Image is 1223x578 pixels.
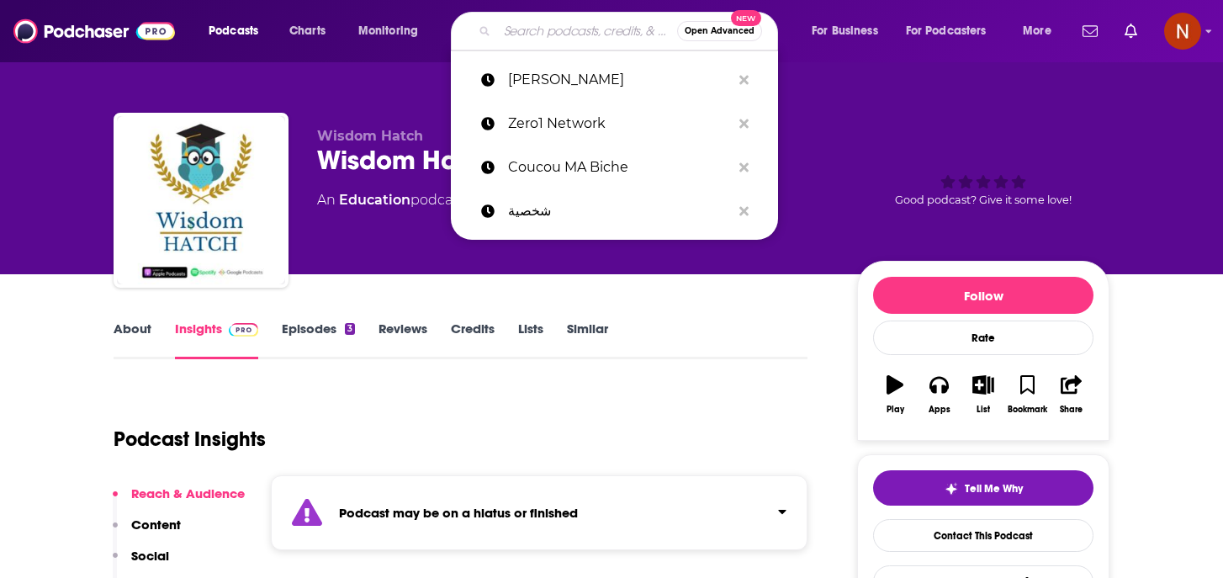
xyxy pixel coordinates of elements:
span: Wisdom Hatch [317,128,423,144]
button: open menu [800,18,899,45]
section: Click to expand status details [271,475,807,550]
button: open menu [1011,18,1072,45]
span: For Podcasters [906,19,987,43]
a: Education [339,192,410,208]
a: Episodes3 [282,321,355,359]
a: Charts [278,18,336,45]
a: شخصية [451,189,778,233]
span: Podcasts [209,19,258,43]
p: Reach & Audience [131,485,245,501]
span: New [731,10,761,26]
p: شخصية [508,189,731,233]
div: Share [1060,405,1083,415]
img: Podchaser Pro [229,323,258,337]
div: Search podcasts, credits, & more... [467,12,794,50]
img: Wisdom Hatch [117,116,285,284]
div: An podcast [317,190,464,210]
span: For Business [812,19,878,43]
strong: Podcast may be on a hiatus or finished [339,505,578,521]
p: Content [131,517,181,533]
button: Reach & Audience [113,485,245,517]
button: Apps [917,364,961,425]
div: Rate [873,321,1093,355]
button: open menu [895,18,1011,45]
div: Bookmark [1008,405,1047,415]
span: More [1023,19,1051,43]
div: Apps [929,405,950,415]
span: Good podcast? Give it some love! [895,194,1072,206]
div: Good podcast? Give it some love! [857,128,1109,232]
button: Open AdvancedNew [677,21,762,41]
p: Zero1 Network [508,102,731,146]
a: Contact This Podcast [873,519,1093,552]
button: Share [1050,364,1093,425]
button: tell me why sparkleTell Me Why [873,470,1093,506]
div: Play [887,405,904,415]
p: Coucou MA Biche [508,146,731,189]
button: Show profile menu [1164,13,1201,50]
span: Open Advanced [685,27,754,35]
a: Zero1 Network [451,102,778,146]
button: Bookmark [1005,364,1049,425]
a: About [114,321,151,359]
a: Similar [567,321,608,359]
button: open menu [347,18,440,45]
a: Lists [518,321,543,359]
div: List [977,405,990,415]
button: open menu [197,18,280,45]
img: User Profile [1164,13,1201,50]
a: [PERSON_NAME] [451,58,778,102]
img: tell me why sparkle [945,482,958,496]
span: Tell Me Why [965,482,1023,496]
a: Show notifications dropdown [1118,17,1144,45]
span: Logged in as AdelNBM [1164,13,1201,50]
button: Play [873,364,917,425]
span: Monitoring [358,19,418,43]
div: 3 [345,323,355,335]
span: Charts [289,19,326,43]
img: Podchaser - Follow, Share and Rate Podcasts [13,15,175,47]
p: Akshat Shrivastava [508,58,731,102]
p: Social [131,548,169,564]
h1: Podcast Insights [114,427,266,452]
a: Reviews [379,321,427,359]
a: Credits [451,321,495,359]
input: Search podcasts, credits, & more... [497,18,677,45]
button: List [961,364,1005,425]
button: Follow [873,277,1093,314]
a: Coucou MA Biche [451,146,778,189]
button: Content [113,517,181,548]
a: Show notifications dropdown [1076,17,1104,45]
a: InsightsPodchaser Pro [175,321,258,359]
